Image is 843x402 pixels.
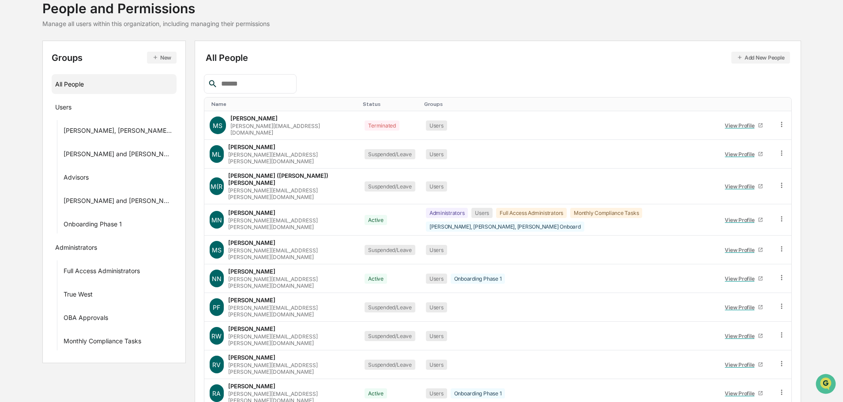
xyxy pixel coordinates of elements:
[365,388,387,398] div: Active
[725,333,758,339] div: View Profile
[5,153,60,169] a: 🖐️Preclearance
[9,174,16,181] div: 🔎
[365,120,399,131] div: Terminated
[230,115,278,122] div: [PERSON_NAME]
[64,158,71,165] div: 🗄️
[426,149,447,159] div: Users
[725,304,758,311] div: View Profile
[426,274,447,284] div: Users
[365,360,415,370] div: Suspended/Leave
[212,361,221,368] span: RV
[18,157,57,165] span: Preclearance
[30,68,145,76] div: Start new chat
[64,267,140,278] div: Full Access Administrators
[64,150,173,161] div: [PERSON_NAME] and [PERSON_NAME] Onboarding
[212,246,222,254] span: MS
[570,208,642,218] div: Monthly Compliance Tasks
[426,222,584,232] div: [PERSON_NAME], [PERSON_NAME], [PERSON_NAME] Onboard
[213,304,220,311] span: PF
[18,120,25,128] img: 1746055101610-c473b297-6a78-478c-a979-82029cc54cd1
[471,208,493,218] div: Users
[228,187,354,200] div: [PERSON_NAME][EMAIL_ADDRESS][PERSON_NAME][DOMAIN_NAME]
[815,373,839,397] iframe: Open customer support
[725,122,758,129] div: View Profile
[721,119,767,132] a: View Profile
[228,297,275,304] div: [PERSON_NAME]
[62,195,107,202] a: Powered byPylon
[9,19,161,33] p: How can we help?
[212,275,222,282] span: NN
[725,275,758,282] div: View Profile
[64,173,89,184] div: Advisors
[64,337,141,348] div: Monthly Compliance Tasks
[365,149,415,159] div: Suspended/Leave
[779,101,788,107] div: Toggle SortBy
[426,208,468,218] div: Administrators
[55,244,97,254] div: Administrators
[721,147,767,161] a: View Profile
[228,143,275,150] div: [PERSON_NAME]
[725,390,758,397] div: View Profile
[725,183,758,190] div: View Profile
[228,151,354,165] div: [PERSON_NAME][EMAIL_ADDRESS][PERSON_NAME][DOMAIN_NAME]
[731,52,790,64] button: Add New People
[721,301,767,314] a: View Profile
[365,331,415,341] div: Suspended/Leave
[725,361,758,368] div: View Profile
[18,173,56,182] span: Data Lookup
[228,383,275,390] div: [PERSON_NAME]
[426,120,447,131] div: Users
[150,70,161,81] button: Start new chat
[426,181,447,192] div: Users
[213,122,222,129] span: MS
[230,123,354,136] div: [PERSON_NAME][EMAIL_ADDRESS][DOMAIN_NAME]
[365,302,415,312] div: Suspended/Leave
[721,213,767,227] a: View Profile
[9,158,16,165] div: 🖐️
[23,40,146,49] input: Clear
[64,290,93,301] div: True West
[721,387,767,400] a: View Profile
[78,120,96,127] span: [DATE]
[9,98,59,105] div: Past conversations
[451,388,505,398] div: Onboarding Phase 1
[451,274,505,284] div: Onboarding Phase 1
[228,172,354,186] div: [PERSON_NAME] ([PERSON_NAME]) [PERSON_NAME]
[721,272,767,286] a: View Profile
[211,332,222,340] span: RW
[42,20,270,27] div: Manage all users within this organization, including managing their permissions
[9,112,23,126] img: Cameron Burns
[424,101,712,107] div: Toggle SortBy
[88,195,107,202] span: Pylon
[211,183,222,190] span: M(R
[228,239,275,246] div: [PERSON_NAME]
[64,127,173,137] div: [PERSON_NAME], [PERSON_NAME], [PERSON_NAME] Onboard
[211,216,222,224] span: MN
[52,52,177,64] div: Groups
[60,153,113,169] a: 🗄️Attestations
[496,208,567,218] div: Full Access Administrators
[363,101,417,107] div: Toggle SortBy
[64,197,173,207] div: [PERSON_NAME] and [PERSON_NAME] Onboarding
[721,243,767,257] a: View Profile
[228,304,354,318] div: [PERSON_NAME][EMAIL_ADDRESS][PERSON_NAME][DOMAIN_NAME]
[721,358,767,372] a: View Profile
[228,209,275,216] div: [PERSON_NAME]
[206,52,790,64] div: All People
[5,170,59,186] a: 🔎Data Lookup
[365,245,415,255] div: Suspended/Leave
[721,180,767,193] a: View Profile
[725,151,758,158] div: View Profile
[27,120,72,127] span: [PERSON_NAME]
[228,362,354,375] div: [PERSON_NAME][EMAIL_ADDRESS][PERSON_NAME][DOMAIN_NAME]
[725,247,758,253] div: View Profile
[64,314,108,324] div: OBA Approvals
[137,96,161,107] button: See all
[147,52,177,64] button: New
[719,101,769,107] div: Toggle SortBy
[426,331,447,341] div: Users
[228,247,354,260] div: [PERSON_NAME][EMAIL_ADDRESS][PERSON_NAME][DOMAIN_NAME]
[365,274,387,284] div: Active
